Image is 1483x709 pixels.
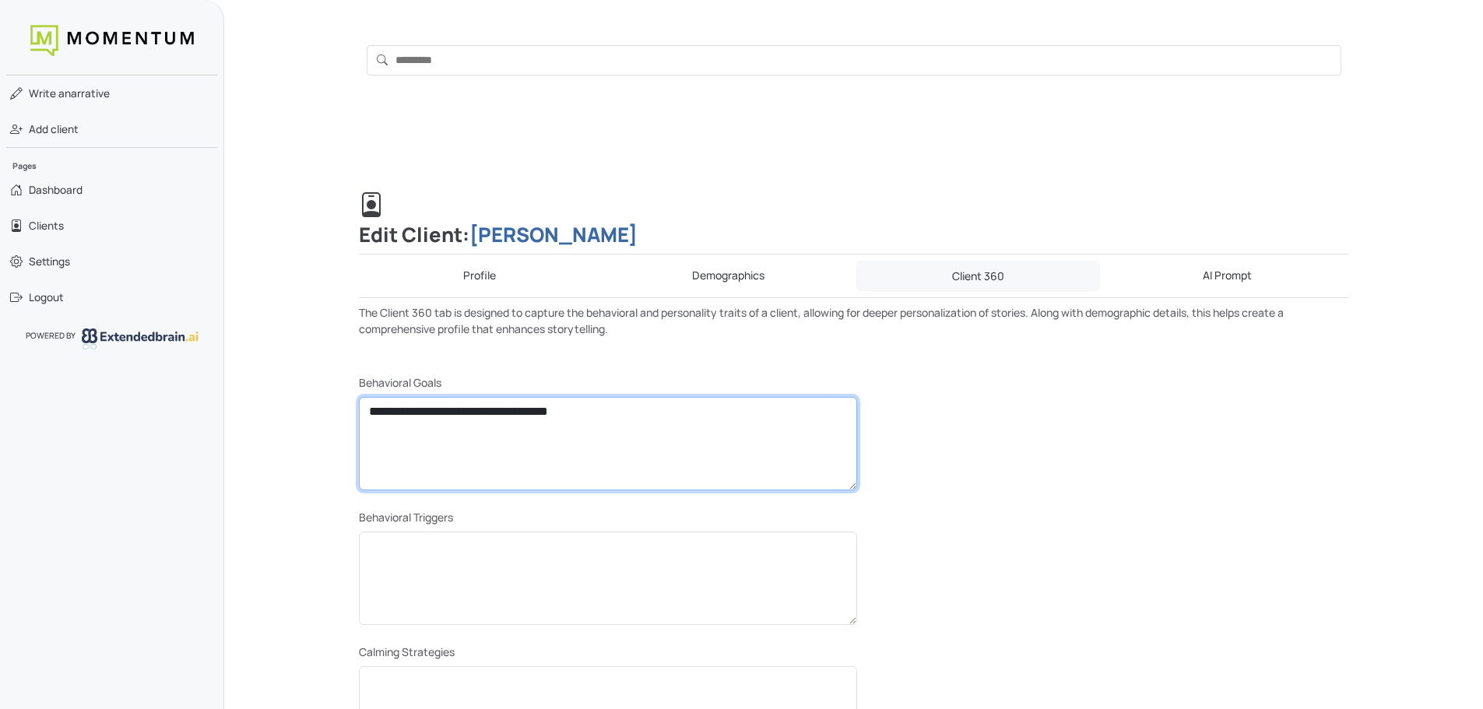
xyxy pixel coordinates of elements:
a: [PERSON_NAME] [469,221,638,248]
a: AI Prompt [1106,261,1349,291]
img: logo [82,328,199,349]
img: logo [30,25,194,56]
span: Settings [29,254,70,269]
a: Demographics [607,261,850,291]
span: narrative [29,86,110,101]
a: Client 360 [856,261,1101,291]
a: Profile [359,261,602,291]
span: Logout [29,290,64,305]
label: Calming Strategies [359,644,455,660]
span: Add client [29,121,79,137]
h2: Edit Client: [359,192,1349,254]
label: Behavioral Triggers [359,509,453,525]
p: The Client 360 tab is designed to capture the behavioral and personality traits of a client, allo... [359,304,1349,337]
span: Write a [29,86,65,100]
span: Clients [29,218,64,233]
span: Dashboard [29,182,83,198]
label: Behavioral Goals [359,374,441,391]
